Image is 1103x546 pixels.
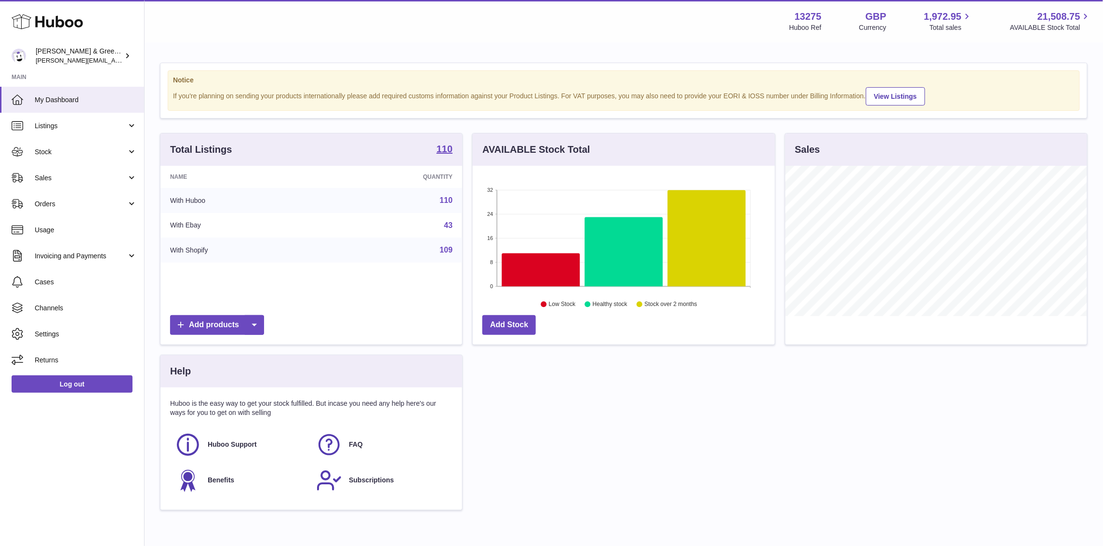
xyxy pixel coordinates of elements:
[175,467,306,493] a: Benefits
[36,47,122,65] div: [PERSON_NAME] & Green Ltd
[12,49,26,63] img: ellen@bluebadgecompany.co.uk
[173,86,1075,106] div: If you're planning on sending your products internationally please add required customs informati...
[160,188,323,213] td: With Huboo
[437,144,452,154] strong: 110
[35,252,127,261] span: Invoicing and Payments
[35,173,127,183] span: Sales
[35,278,137,287] span: Cases
[12,375,133,393] a: Log out
[316,467,448,493] a: Subscriptions
[437,144,452,156] a: 110
[35,200,127,209] span: Orders
[859,23,887,32] div: Currency
[35,121,127,131] span: Listings
[35,95,137,105] span: My Dashboard
[440,246,453,254] a: 109
[316,432,448,458] a: FAQ
[440,196,453,204] a: 110
[865,10,886,23] strong: GBP
[35,304,137,313] span: Channels
[35,147,127,157] span: Stock
[795,143,820,156] h3: Sales
[35,356,137,365] span: Returns
[349,476,394,485] span: Subscriptions
[35,226,137,235] span: Usage
[349,440,363,449] span: FAQ
[924,10,962,23] span: 1,972.95
[930,23,972,32] span: Total sales
[482,315,536,335] a: Add Stock
[645,301,697,308] text: Stock over 2 months
[444,221,453,229] a: 43
[1010,23,1091,32] span: AVAILABLE Stock Total
[795,10,822,23] strong: 13275
[482,143,590,156] h3: AVAILABLE Stock Total
[549,301,576,308] text: Low Stock
[173,76,1075,85] strong: Notice
[789,23,822,32] div: Huboo Ref
[170,399,452,417] p: Huboo is the easy way to get your stock fulfilled. But incase you need any help here's our ways f...
[1010,10,1091,32] a: 21,508.75 AVAILABLE Stock Total
[170,143,232,156] h3: Total Listings
[208,476,234,485] span: Benefits
[160,213,323,238] td: With Ebay
[170,315,264,335] a: Add products
[35,330,137,339] span: Settings
[593,301,628,308] text: Healthy stock
[36,56,193,64] span: [PERSON_NAME][EMAIL_ADDRESS][DOMAIN_NAME]
[491,283,493,289] text: 0
[170,365,191,378] h3: Help
[488,187,493,193] text: 32
[323,166,463,188] th: Quantity
[208,440,257,449] span: Huboo Support
[924,10,973,32] a: 1,972.95 Total sales
[160,238,323,263] td: With Shopify
[488,235,493,241] text: 16
[160,166,323,188] th: Name
[1037,10,1080,23] span: 21,508.75
[175,432,306,458] a: Huboo Support
[491,259,493,265] text: 8
[866,87,925,106] a: View Listings
[488,211,493,217] text: 24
